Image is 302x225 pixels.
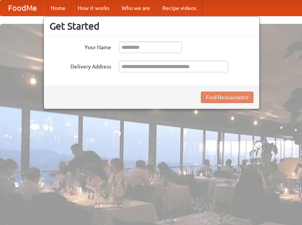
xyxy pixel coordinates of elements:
[50,42,111,51] label: Your Name
[201,92,254,103] button: Find Restaurants!
[156,0,202,16] a: Recipe videos
[72,0,115,16] a: How it works
[115,0,156,16] a: Who we are
[45,0,72,16] a: Home
[0,0,45,16] a: FoodMe
[50,61,111,70] label: Delivery Address
[50,20,254,32] h3: Get Started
